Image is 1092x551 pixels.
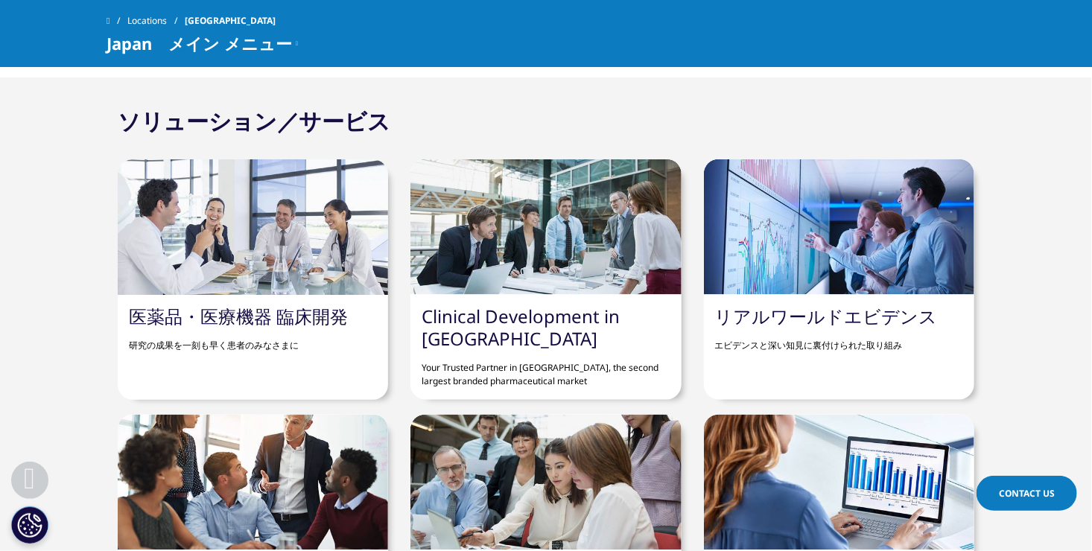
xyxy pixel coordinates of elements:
a: リアルワールドエビデンス [715,305,938,329]
button: Cookie 設定 [11,506,48,544]
a: Contact Us [977,476,1077,511]
p: 研究の成果を一刻も早く患者のみなさまに [129,328,377,353]
span: Japan メイン メニュー [107,34,292,52]
span: Contact Us [999,487,1055,500]
h2: ソリューション／サービス [118,106,390,136]
a: 医薬品・医療機器 臨床開発 [129,305,348,329]
span: [GEOGRAPHIC_DATA] [185,7,276,34]
a: Locations [127,7,185,34]
a: Clinical Development in [GEOGRAPHIC_DATA] [422,305,620,351]
p: Your Trusted Partner in [GEOGRAPHIC_DATA], the second largest branded pharmaceutical market [422,351,670,389]
p: エビデンスと深い知見に裏付けられた取り組み [715,328,963,353]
